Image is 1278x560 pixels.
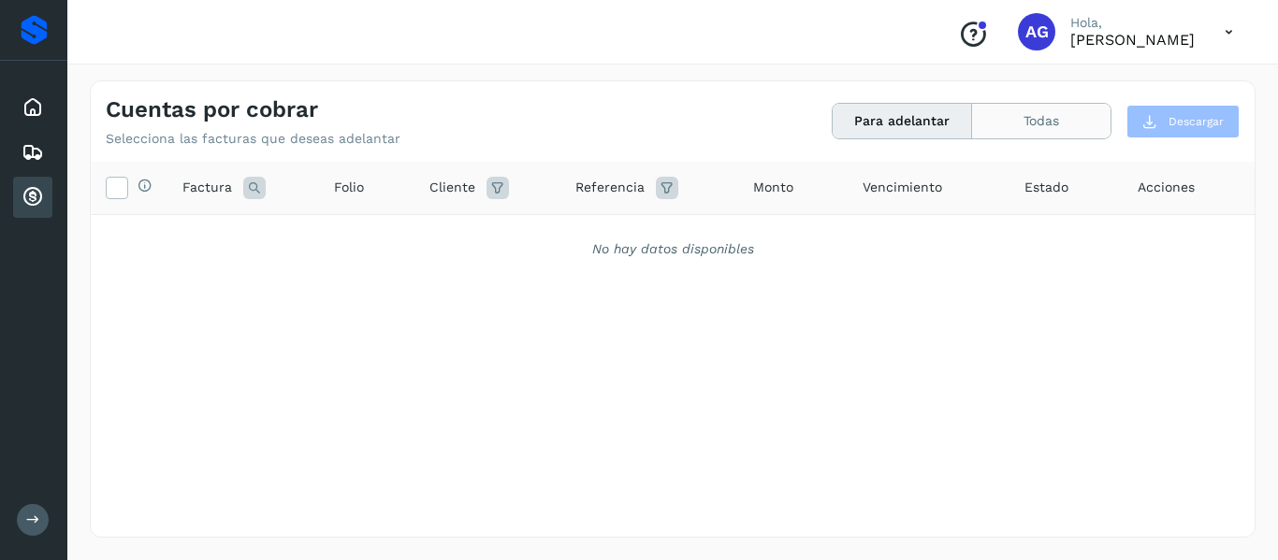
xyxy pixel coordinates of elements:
p: Hola, [1070,15,1195,31]
span: Estado [1024,178,1068,197]
p: ALFONSO García Flores [1070,31,1195,49]
p: Selecciona las facturas que deseas adelantar [106,131,400,147]
span: Folio [334,178,364,197]
span: Monto [753,178,793,197]
button: Descargar [1126,105,1240,138]
div: Cuentas por cobrar [13,177,52,218]
span: Vencimiento [863,178,942,197]
span: Acciones [1138,178,1195,197]
span: Referencia [575,178,645,197]
span: Cliente [429,178,475,197]
button: Todas [972,104,1111,138]
h4: Cuentas por cobrar [106,96,318,123]
div: Embarques [13,132,52,173]
button: Para adelantar [833,104,972,138]
div: Inicio [13,87,52,128]
span: Descargar [1169,113,1224,130]
div: No hay datos disponibles [115,239,1230,259]
span: Factura [182,178,232,197]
